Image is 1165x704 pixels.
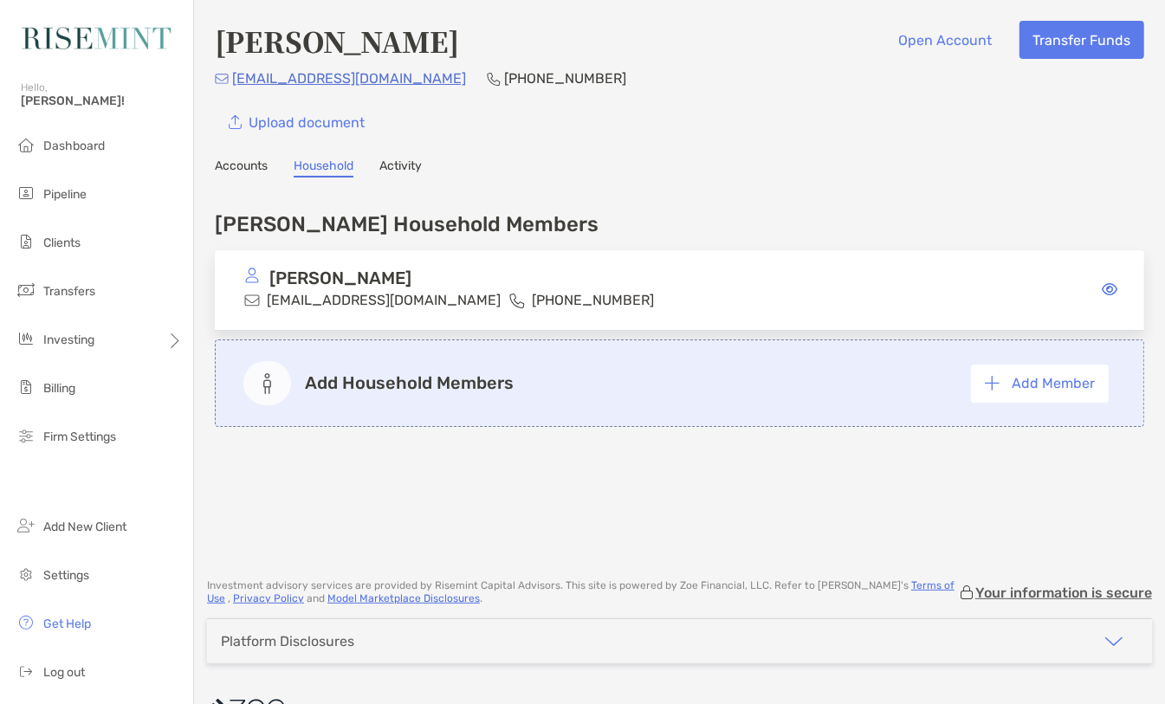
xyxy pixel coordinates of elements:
a: Accounts [215,158,268,178]
span: Clients [43,236,81,250]
a: Model Marketplace Disclosures [327,592,480,604]
img: add member icon [243,361,291,405]
h4: [PERSON_NAME] Household Members [215,212,599,236]
a: Terms of Use [207,579,955,604]
div: Platform Disclosures [221,633,354,649]
img: Email Icon [215,74,229,84]
span: Investing [43,333,94,347]
img: settings icon [16,564,36,585]
img: logout icon [16,661,36,681]
img: transfers icon [16,280,36,300]
img: add_new_client icon [16,515,36,536]
span: Settings [43,568,89,583]
span: [PERSON_NAME]! [21,94,183,108]
img: Zoe Logo [21,7,172,69]
img: icon arrow [1104,631,1124,652]
span: Billing [43,381,75,396]
p: Investment advisory services are provided by Risemint Capital Advisors . This site is powered by ... [207,579,958,605]
span: Firm Settings [43,430,116,444]
a: Household [294,158,353,178]
img: pipeline icon [16,183,36,203]
span: Log out [43,665,85,680]
button: Transfer Funds [1019,21,1144,59]
span: Dashboard [43,139,105,153]
button: Add Member [971,365,1109,403]
span: Add New Client [43,520,126,534]
p: [EMAIL_ADDRESS][DOMAIN_NAME] [267,289,501,311]
span: Transfers [43,284,95,299]
span: Get Help [43,617,91,631]
img: firm-settings icon [16,425,36,446]
img: billing icon [16,377,36,397]
p: Add Household Members [305,372,514,394]
img: Phone Icon [487,72,501,86]
img: clients icon [16,231,36,252]
p: [PERSON_NAME] [269,268,411,289]
img: phone icon [509,293,525,308]
img: button icon [985,376,1000,391]
a: Privacy Policy [233,592,304,604]
img: investing icon [16,328,36,349]
img: dashboard icon [16,134,36,155]
button: Open Account [885,21,1006,59]
img: avatar icon [244,268,260,283]
img: email icon [244,293,260,308]
h4: [PERSON_NAME] [215,21,459,61]
a: Upload document [215,103,378,141]
span: Pipeline [43,187,87,202]
p: Your information is secure [975,585,1152,601]
img: button icon [229,115,242,130]
a: Activity [379,158,422,178]
img: get-help icon [16,612,36,633]
p: [PHONE_NUMBER] [504,68,626,89]
p: [PHONE_NUMBER] [532,289,654,311]
p: [EMAIL_ADDRESS][DOMAIN_NAME] [232,68,466,89]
